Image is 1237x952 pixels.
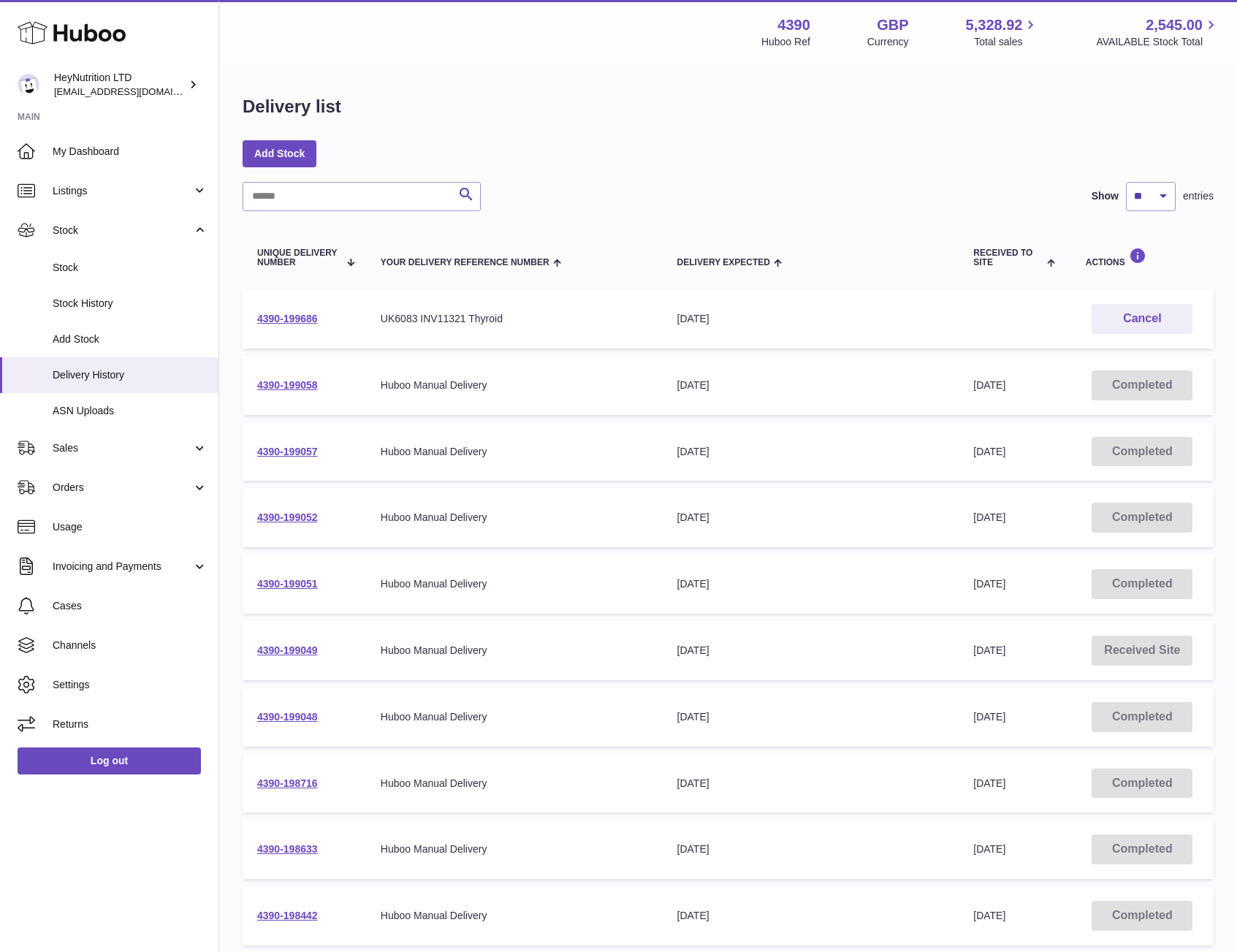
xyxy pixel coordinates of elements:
div: [DATE] [677,577,945,591]
span: Stock [53,261,208,275]
strong: GBP [877,15,908,35]
div: Huboo Manual Delivery [381,577,648,591]
div: [DATE] [677,710,945,724]
div: Huboo Manual Delivery [381,511,648,525]
div: Huboo Manual Delivery [381,445,648,459]
span: Settings [53,678,208,692]
span: Received to Site [973,248,1043,267]
strong: 4390 [777,15,810,35]
div: [DATE] [677,909,945,923]
span: [DATE] [973,910,1005,921]
a: 4390-198716 [257,777,318,789]
span: Stock [53,224,192,237]
span: [DATE] [973,446,1005,457]
div: Actions [1086,248,1199,267]
span: Channels [53,639,208,652]
span: [DATE] [973,777,1005,789]
span: [DATE] [973,843,1005,855]
span: Delivery History [53,368,208,382]
label: Show [1092,189,1119,203]
a: 4390-199057 [257,446,318,457]
a: 4390-199049 [257,644,318,656]
span: ASN Uploads [53,404,208,418]
a: 4390-199051 [257,578,318,590]
a: 5,328.92 Total sales [966,15,1040,49]
span: Cases [53,599,208,613]
div: [DATE] [677,777,945,791]
div: Huboo Manual Delivery [381,777,648,791]
div: [DATE] [677,312,945,326]
a: Log out [18,747,201,774]
a: 4390-199686 [257,313,318,324]
div: HeyNutrition LTD [54,71,186,99]
span: Your Delivery Reference Number [381,258,549,267]
div: Huboo Manual Delivery [381,842,648,856]
span: Stock History [53,297,208,311]
span: AVAILABLE Stock Total [1096,35,1219,49]
div: Huboo Manual Delivery [381,644,648,658]
button: Cancel [1092,304,1192,334]
span: [DATE] [973,379,1005,391]
span: My Dashboard [53,145,208,159]
div: Currency [867,35,909,49]
div: [DATE] [677,842,945,856]
div: UK6083 INV11321 Thyroid [381,312,648,326]
span: [DATE] [973,711,1005,723]
div: [DATE] [677,445,945,459]
span: [EMAIL_ADDRESS][DOMAIN_NAME] [54,85,215,97]
span: [DATE] [973,644,1005,656]
a: 2,545.00 AVAILABLE Stock Total [1096,15,1219,49]
div: Huboo Manual Delivery [381,378,648,392]
span: Usage [53,520,208,534]
div: [DATE] [677,644,945,658]
a: 4390-198633 [257,843,318,855]
h1: Delivery list [243,95,341,118]
a: Add Stock [243,140,316,167]
span: [DATE] [973,511,1005,523]
span: Unique Delivery Number [257,248,339,267]
div: Huboo Ref [761,35,810,49]
span: 2,545.00 [1146,15,1203,35]
span: Total sales [974,35,1039,49]
span: Invoicing and Payments [53,560,192,574]
span: Sales [53,441,192,455]
div: [DATE] [677,378,945,392]
span: Listings [53,184,192,198]
span: Returns [53,717,208,731]
span: Delivery Expected [677,258,770,267]
div: Huboo Manual Delivery [381,909,648,923]
div: [DATE] [677,511,945,525]
a: 4390-198442 [257,910,318,921]
a: 4390-199048 [257,711,318,723]
span: Orders [53,481,192,495]
div: Huboo Manual Delivery [381,710,648,724]
span: [DATE] [973,578,1005,590]
span: 5,328.92 [966,15,1023,35]
a: 4390-199052 [257,511,318,523]
img: info@heynutrition.com [18,74,39,96]
span: Add Stock [53,332,208,346]
a: 4390-199058 [257,379,318,391]
span: entries [1183,189,1214,203]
